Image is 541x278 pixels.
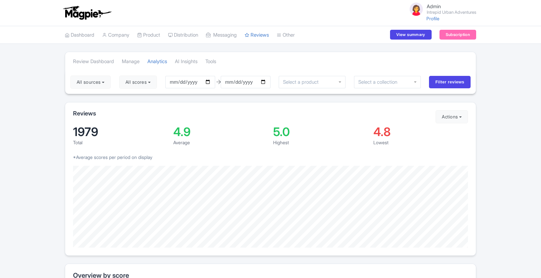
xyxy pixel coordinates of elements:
a: AI Insights [175,53,197,71]
a: Product [137,26,160,44]
a: Dashboard [65,26,94,44]
a: Distribution [168,26,198,44]
a: Subscription [439,30,476,40]
a: Admin Intrepid Urban Adventures [404,1,476,17]
div: 4.8 [373,126,468,138]
input: Select a product [283,79,322,85]
a: View summary [390,30,431,40]
button: Actions [436,110,468,123]
a: Analytics [147,53,167,71]
a: Tools [205,53,216,71]
div: 1979 [73,126,168,138]
a: Profile [426,16,439,21]
a: Reviews [245,26,269,44]
div: Highest [273,139,368,146]
img: logo-ab69f6fb50320c5b225c76a69d11143b.png [62,6,112,20]
a: Company [102,26,129,44]
p: *Average scores per period on display [73,154,468,161]
div: 5.0 [273,126,368,138]
button: All scores [119,76,157,89]
a: Messaging [206,26,237,44]
a: Other [277,26,295,44]
small: Intrepid Urban Adventures [427,10,476,14]
div: Total [73,139,168,146]
img: avatar_key_member-9c1dde93af8b07d7383eb8b5fb890c87.png [408,1,424,17]
span: Admin [427,3,441,9]
h2: Reviews [73,110,96,117]
a: Review Dashboard [73,53,114,71]
div: Average [173,139,268,146]
div: 4.9 [173,126,268,138]
button: All sources [70,76,111,89]
div: Lowest [373,139,468,146]
a: Manage [122,53,140,71]
input: Select a collection [358,79,402,85]
input: Filter reviews [429,76,471,88]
